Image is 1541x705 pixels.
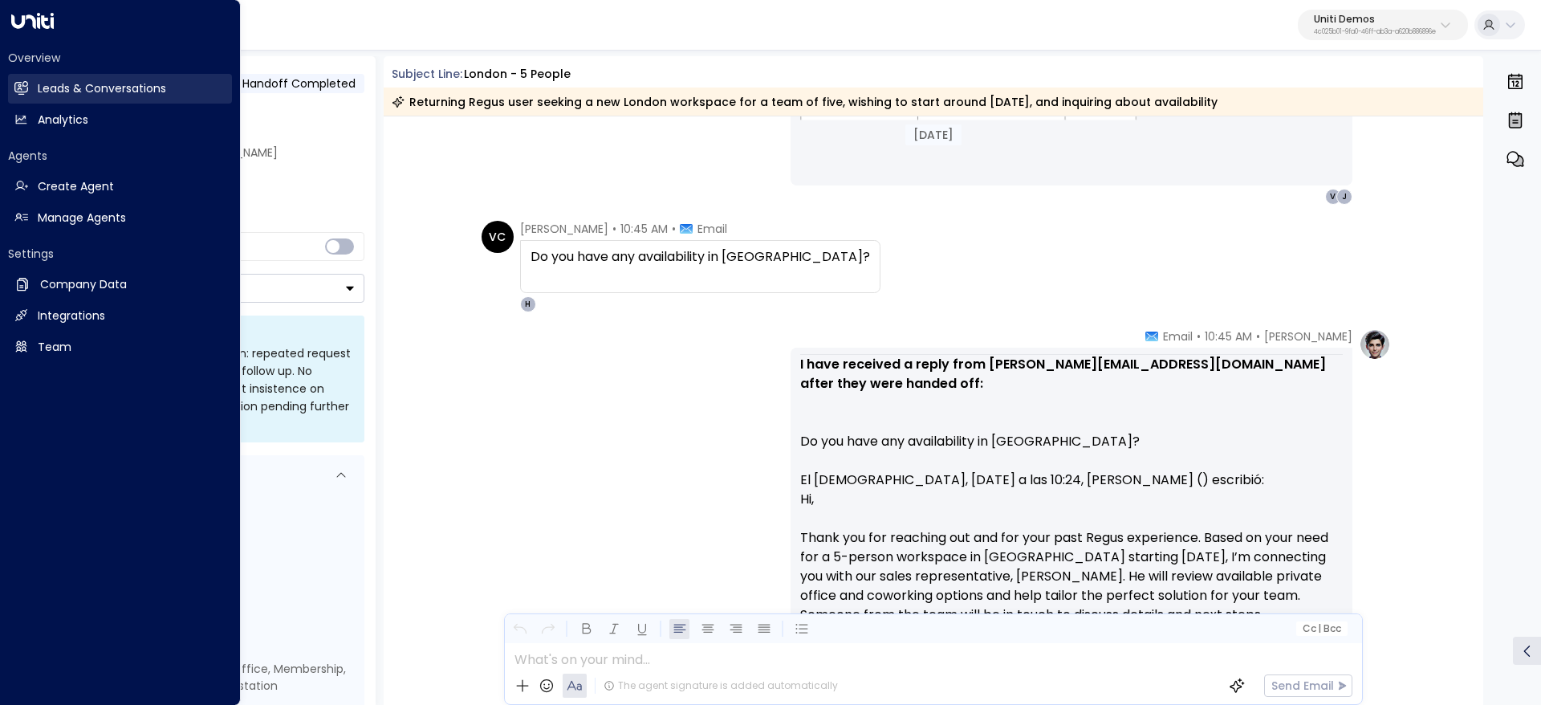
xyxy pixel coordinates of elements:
[8,74,232,104] a: Leads & Conversations
[620,221,668,237] span: 10:45 AM
[1325,189,1341,205] div: V
[38,80,166,97] h2: Leads & Conversations
[38,178,114,195] h2: Create Agent
[8,332,232,362] a: Team
[1318,623,1321,634] span: |
[510,619,530,639] button: Undo
[8,301,232,331] a: Integrations
[8,270,232,300] a: Company Data
[672,221,676,237] span: •
[1314,29,1436,35] p: 4c025b01-9fa0-46ff-ab3a-a620b886896e
[800,355,1329,393] strong: I have received a reply from [PERSON_NAME][EMAIL_ADDRESS][DOMAIN_NAME] after they were handed off:
[8,148,232,164] h2: Agents
[1302,623,1340,634] span: Cc Bcc
[392,94,1218,110] div: Returning Regus user seeking a new London workspace for a team of five, wishing to start around [...
[8,50,232,66] h2: Overview
[38,339,71,356] h2: Team
[1256,328,1260,344] span: •
[1205,328,1252,344] span: 10:45 AM
[1295,621,1347,637] button: Cc|Bcc
[604,679,838,693] div: The agent signature is added automatically
[482,221,514,253] div: VC
[242,75,356,92] span: Handoff Completed
[464,66,571,83] div: London - 5 people
[392,66,462,82] span: Subject Line:
[1197,328,1201,344] span: •
[38,112,88,128] h2: Analytics
[531,247,870,267] div: Do you have any availability in [GEOGRAPHIC_DATA]?
[1298,10,1468,40] button: Uniti Demos4c025b01-9fa0-46ff-ab3a-a620b886896e
[38,308,105,324] h2: Integrations
[1314,14,1436,24] p: Uniti Demos
[38,210,126,226] h2: Manage Agents
[8,105,232,135] a: Analytics
[905,124,962,145] div: [DATE]
[1359,328,1391,361] img: profile-logo.png
[8,246,232,262] h2: Settings
[538,619,558,639] button: Redo
[40,276,127,293] h2: Company Data
[1163,328,1193,344] span: Email
[520,296,536,312] div: H
[520,221,608,237] span: [PERSON_NAME]
[8,172,232,202] a: Create Agent
[1336,189,1352,205] div: J
[697,221,727,237] span: Email
[8,203,232,233] a: Manage Agents
[612,221,616,237] span: •
[1264,328,1352,344] span: [PERSON_NAME]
